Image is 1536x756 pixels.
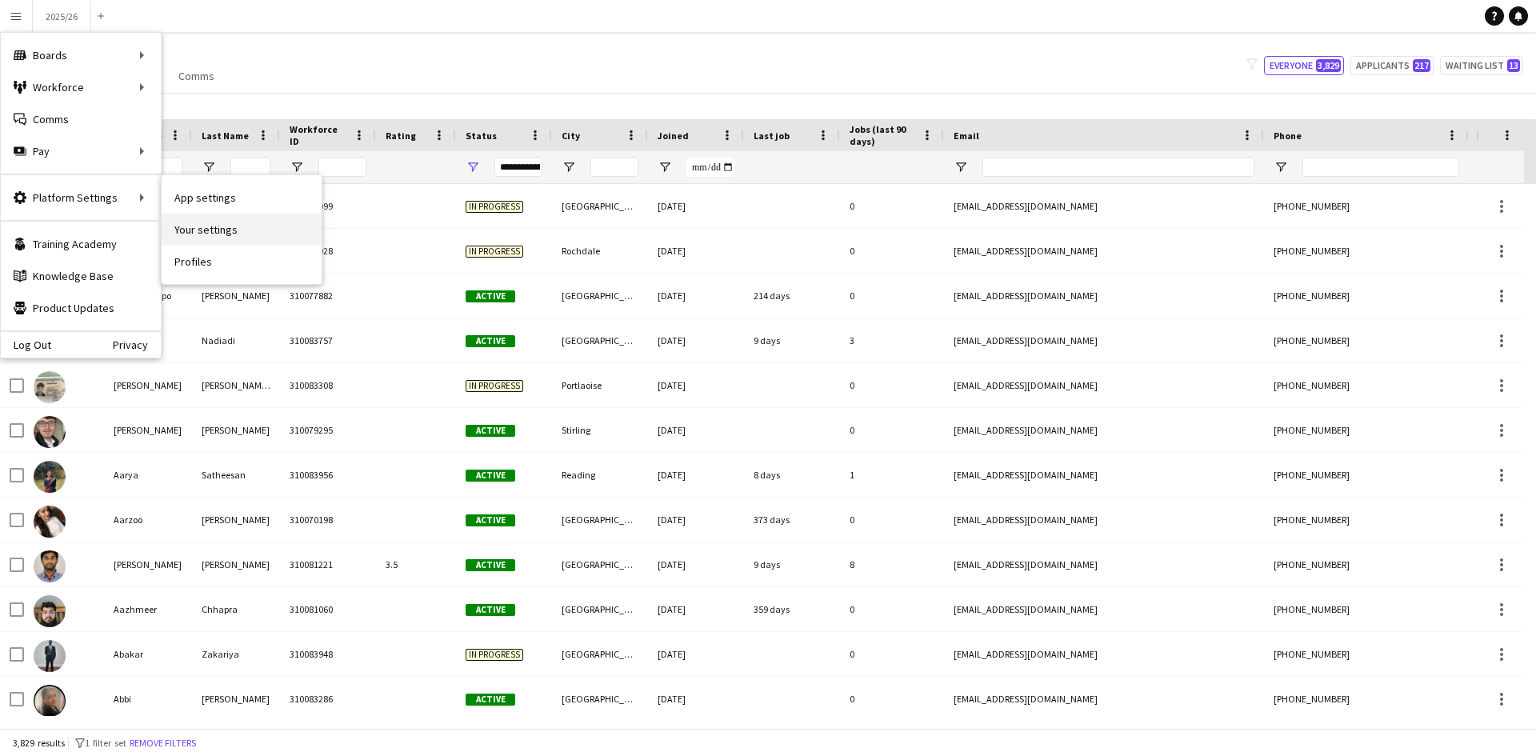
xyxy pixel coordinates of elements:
div: [DATE] [648,229,744,273]
span: Active [466,470,515,482]
a: Profiles [162,246,322,278]
div: [GEOGRAPHIC_DATA] [552,587,648,631]
div: [PHONE_NUMBER] [1264,542,1469,586]
a: Log Out [1,338,51,351]
div: [PHONE_NUMBER] [1264,498,1469,542]
div: 310083948 [280,632,376,676]
span: In progress [466,246,523,258]
div: [DATE] [648,274,744,318]
a: Training Academy [1,228,161,260]
div: 8 days [744,453,840,497]
img: Aarya Satheesan [34,461,66,493]
img: Aaron Doheny Byrne [34,371,66,403]
div: [PHONE_NUMBER] [1264,587,1469,631]
div: [EMAIL_ADDRESS][DOMAIN_NAME] [944,229,1264,273]
button: Waiting list13 [1440,56,1523,75]
div: [PHONE_NUMBER] [1264,274,1469,318]
a: Your settings [162,214,322,246]
div: 0 [840,274,944,318]
div: 310083308 [280,363,376,407]
div: 0 [840,498,944,542]
div: [EMAIL_ADDRESS][DOMAIN_NAME] [944,318,1264,362]
span: 13 [1507,59,1520,72]
button: Open Filter Menu [562,160,576,174]
input: Joined Filter Input [686,158,734,177]
div: Abakar [104,632,192,676]
div: Nadiadi [192,318,280,362]
span: Active [466,335,515,347]
button: Open Filter Menu [658,160,672,174]
a: Knowledge Base [1,260,161,292]
span: Active [466,559,515,571]
div: 0 [840,184,944,228]
div: [GEOGRAPHIC_DATA] [552,542,648,586]
input: First Name Filter Input [142,158,182,177]
div: Abbi [104,677,192,721]
span: Active [466,290,515,302]
div: [PERSON_NAME] [192,677,280,721]
span: City [562,130,580,142]
img: Aaron Taylor [34,416,66,448]
button: Open Filter Menu [290,160,304,174]
span: Phone [1274,130,1302,142]
div: 214 days [744,274,840,318]
div: 373 days [744,498,840,542]
div: [EMAIL_ADDRESS][DOMAIN_NAME] [944,184,1264,228]
div: [DATE] [648,184,744,228]
div: 9 days [744,318,840,362]
span: Active [466,694,515,706]
a: Comms [1,103,161,135]
span: 3,829 [1316,59,1341,72]
div: [PHONE_NUMBER] [1264,408,1469,452]
div: 3 [840,318,944,362]
span: Status [466,130,497,142]
div: 9 days [744,542,840,586]
div: [DATE] [648,363,744,407]
span: Last Name [202,130,249,142]
div: [PHONE_NUMBER] [1264,453,1469,497]
div: Chhapra [192,587,280,631]
div: [GEOGRAPHIC_DATA] [552,677,648,721]
div: Stirling [552,408,648,452]
div: 310083286 [280,677,376,721]
button: Open Filter Menu [954,160,968,174]
span: Active [466,604,515,616]
div: [GEOGRAPHIC_DATA] [552,318,648,362]
div: Platform Settings [1,182,161,214]
div: 310079295 [280,408,376,452]
div: [DATE] [648,453,744,497]
div: Rochdale [552,229,648,273]
span: Active [466,514,515,526]
button: Applicants217 [1350,56,1434,75]
div: [DATE] [648,408,744,452]
div: [GEOGRAPHIC_DATA] [552,632,648,676]
div: [EMAIL_ADDRESS][DOMAIN_NAME] [944,677,1264,721]
a: Product Updates [1,292,161,324]
div: 1 [840,453,944,497]
div: [PHONE_NUMBER] [1264,363,1469,407]
div: [PERSON_NAME] [PERSON_NAME] [192,363,280,407]
div: [PERSON_NAME] [104,408,192,452]
span: Comms [178,69,214,83]
span: Jobs (last 90 days) [850,123,915,147]
div: Zakariya [192,632,280,676]
div: Aarzoo [104,498,192,542]
span: Last job [754,130,790,142]
input: City Filter Input [590,158,638,177]
div: Portlaoise [552,363,648,407]
div: [DATE] [648,318,744,362]
div: [EMAIL_ADDRESS][DOMAIN_NAME] [944,587,1264,631]
div: 0 [840,408,944,452]
span: 217 [1413,59,1430,72]
img: Aazhmeer Chhapra [34,595,66,627]
div: Workforce [1,71,161,103]
button: Open Filter Menu [202,160,216,174]
div: Pay [1,135,161,167]
div: [PHONE_NUMBER] [1264,632,1469,676]
div: [PERSON_NAME] [192,542,280,586]
div: 0 [840,363,944,407]
span: Email [954,130,979,142]
span: In progress [466,201,523,213]
div: [PHONE_NUMBER] [1264,318,1469,362]
div: [EMAIL_ADDRESS][DOMAIN_NAME] [944,408,1264,452]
